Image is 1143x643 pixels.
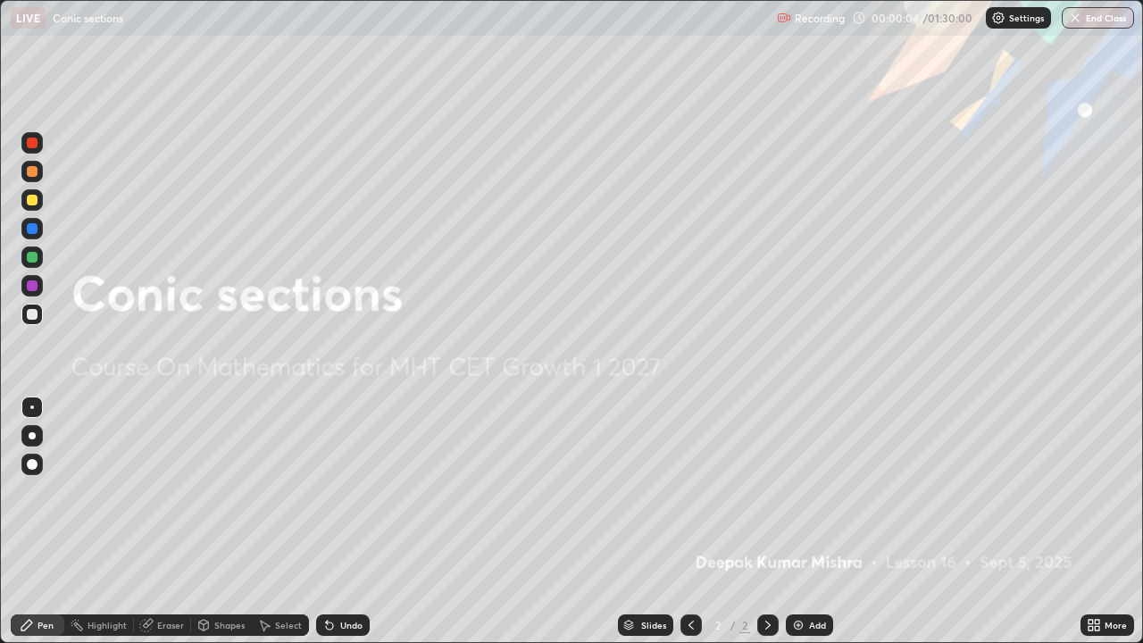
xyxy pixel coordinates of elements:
img: class-settings-icons [991,11,1005,25]
div: 2 [739,617,750,633]
div: Add [809,621,826,630]
div: Eraser [157,621,184,630]
img: recording.375f2c34.svg [777,11,791,25]
p: LIVE [16,11,40,25]
div: / [730,620,736,630]
img: end-class-cross [1068,11,1082,25]
div: 2 [709,620,727,630]
div: Highlight [88,621,127,630]
div: Shapes [214,621,245,630]
div: Slides [641,621,666,630]
p: Settings [1009,13,1044,22]
p: Conic sections [53,11,123,25]
div: Undo [340,621,363,630]
div: Select [275,621,302,630]
div: Pen [38,621,54,630]
img: add-slide-button [791,618,805,632]
p: Recording [795,12,845,25]
div: More [1105,621,1127,630]
button: End Class [1062,7,1134,29]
